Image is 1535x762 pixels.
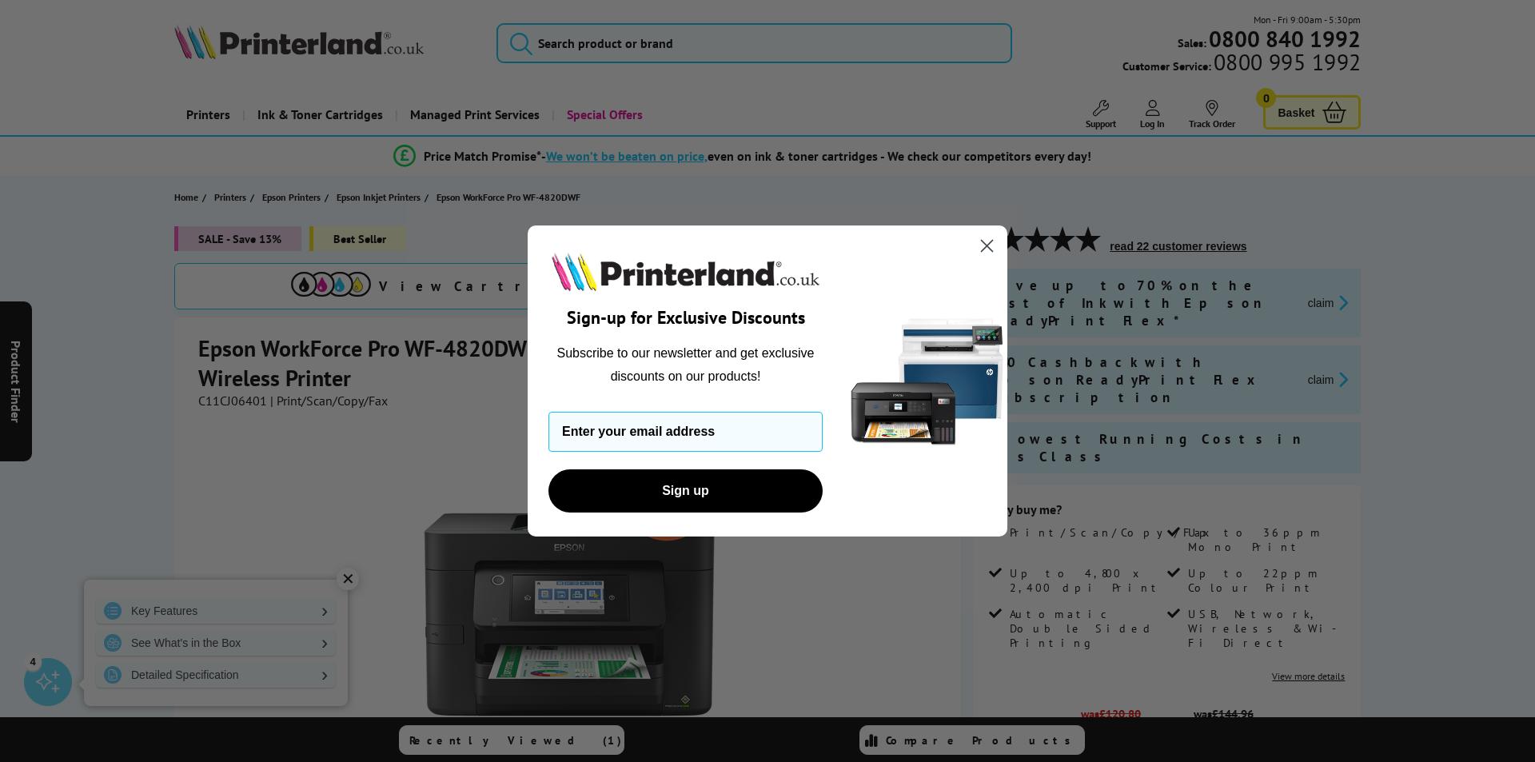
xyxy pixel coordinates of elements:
[567,306,805,329] span: Sign-up for Exclusive Discounts
[548,249,823,294] img: Printerland.co.uk
[557,346,815,382] span: Subscribe to our newsletter and get exclusive discounts on our products!
[548,469,823,513] button: Sign up
[847,225,1007,537] img: 5290a21f-4df8-4860-95f4-ea1e8d0e8904.png
[973,232,1001,260] button: Close dialog
[548,412,823,452] input: Enter your email address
